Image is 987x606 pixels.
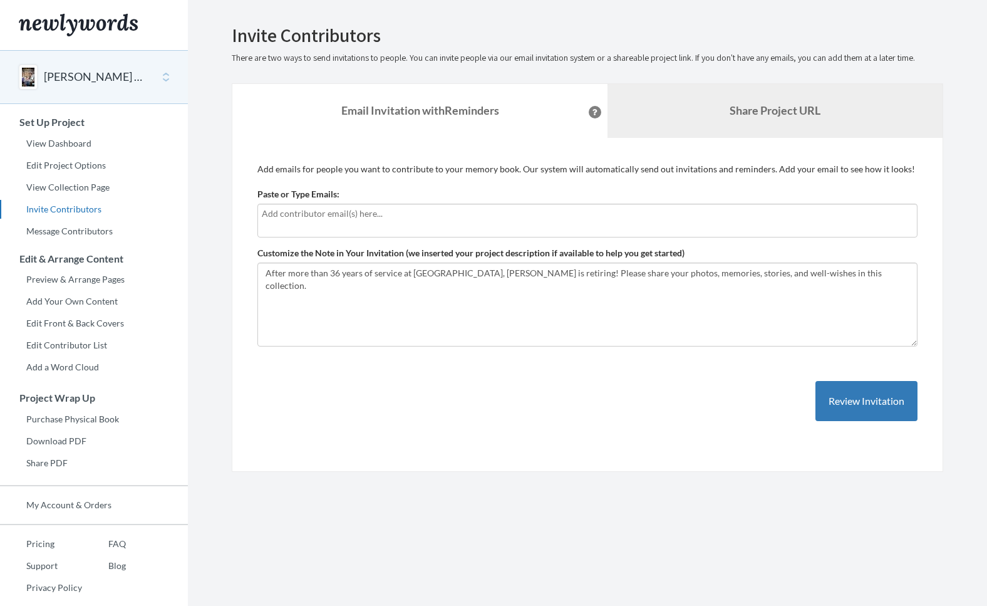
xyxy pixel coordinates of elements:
button: Review Invitation [815,381,917,422]
b: Share Project URL [730,103,820,117]
input: Add contributor email(s) here... [262,207,913,221]
h3: Edit & Arrange Content [1,253,188,264]
textarea: After more than 36 years of service at [GEOGRAPHIC_DATA], [PERSON_NAME] is retiring! Please share... [257,263,917,347]
h2: Invite Contributors [232,25,943,46]
button: [PERSON_NAME] Retirement [44,69,145,85]
label: Paste or Type Emails: [257,188,339,201]
span: Support [26,9,71,20]
h3: Set Up Project [1,117,188,128]
label: Customize the Note in Your Invitation (we inserted your project description if available to help ... [257,247,685,259]
strong: Email Invitation with Reminders [341,103,499,117]
p: Add emails for people you want to contribute to your memory book. Our system will automatically s... [257,163,917,175]
a: Blog [82,556,126,575]
img: Newlywords logo [19,14,138,36]
a: FAQ [82,535,126,553]
h3: Project Wrap Up [1,392,188,404]
p: There are two ways to send invitations to people. You can invite people via our email invitation ... [232,52,943,65]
